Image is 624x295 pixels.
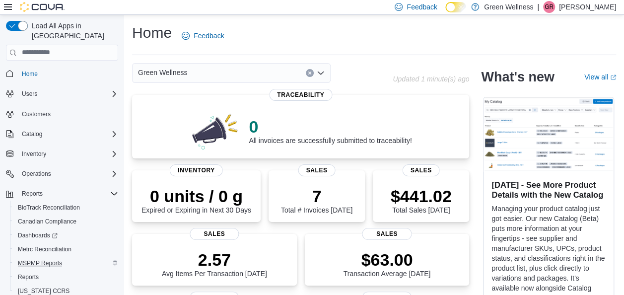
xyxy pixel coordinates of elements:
button: MSPMP Reports [10,256,122,270]
span: Customers [18,108,118,120]
span: Catalog [22,130,42,138]
button: Metrc Reconciliation [10,242,122,256]
img: Cova [20,2,65,12]
span: Inventory [22,150,46,158]
span: Catalog [18,128,118,140]
div: Expired or Expiring in Next 30 Days [141,186,251,214]
span: Load All Apps in [GEOGRAPHIC_DATA] [28,21,118,41]
span: Customers [22,110,51,118]
span: Reports [14,271,118,283]
div: Transaction Average [DATE] [344,250,431,278]
a: Dashboards [14,229,62,241]
button: Reports [2,187,122,201]
p: Updated 1 minute(s) ago [393,75,469,83]
p: 0 [249,117,412,137]
span: Dashboards [14,229,118,241]
p: $63.00 [344,250,431,270]
span: Users [18,88,118,100]
h1: Home [132,23,172,43]
h2: What's new [481,69,554,85]
button: Users [18,88,41,100]
span: Canadian Compliance [18,218,76,225]
span: Canadian Compliance [14,216,118,227]
button: Reports [18,188,47,200]
span: Feedback [194,31,224,41]
span: Operations [22,170,51,178]
span: Sales [403,164,440,176]
a: Home [18,68,42,80]
span: Inventory [170,164,223,176]
button: Inventory [18,148,50,160]
span: [US_STATE] CCRS [18,287,69,295]
p: [PERSON_NAME] [559,1,616,13]
span: MSPMP Reports [18,259,62,267]
button: Catalog [18,128,46,140]
span: Home [18,68,118,80]
span: Traceability [269,89,332,101]
a: View allExternal link [584,73,616,81]
a: Reports [14,271,43,283]
span: Sales [298,164,336,176]
div: Total Sales [DATE] [391,186,452,214]
button: Open list of options [317,69,325,77]
a: Metrc Reconciliation [14,243,75,255]
p: 0 units / 0 g [141,186,251,206]
span: Sales [190,228,239,240]
div: George Reese [543,1,555,13]
span: Operations [18,168,118,180]
span: Users [22,90,37,98]
span: Sales [362,228,412,240]
span: GR [545,1,554,13]
span: Home [22,70,38,78]
a: Dashboards [10,228,122,242]
span: Dashboards [18,231,58,239]
a: BioTrack Reconciliation [14,202,84,214]
svg: External link [610,74,616,80]
p: $441.02 [391,186,452,206]
span: Metrc Reconciliation [14,243,118,255]
p: | [537,1,539,13]
button: Canadian Compliance [10,215,122,228]
span: Feedback [407,2,437,12]
button: Clear input [306,69,314,77]
button: Customers [2,107,122,121]
a: Canadian Compliance [14,216,80,227]
div: Avg Items Per Transaction [DATE] [162,250,267,278]
a: Feedback [178,26,228,46]
span: Reports [18,273,39,281]
button: Catalog [2,127,122,141]
span: BioTrack Reconciliation [18,204,80,212]
p: 2.57 [162,250,267,270]
a: MSPMP Reports [14,257,66,269]
span: Reports [22,190,43,198]
button: Inventory [2,147,122,161]
span: Reports [18,188,118,200]
span: Metrc Reconciliation [18,245,71,253]
img: 0 [190,111,241,150]
a: Customers [18,108,55,120]
button: Operations [2,167,122,181]
span: MSPMP Reports [14,257,118,269]
button: Home [2,67,122,81]
div: All invoices are successfully submitted to traceability! [249,117,412,145]
button: Operations [18,168,55,180]
span: BioTrack Reconciliation [14,202,118,214]
input: Dark Mode [445,2,466,12]
button: BioTrack Reconciliation [10,201,122,215]
div: Total # Invoices [DATE] [281,186,352,214]
span: Green Wellness [138,67,187,78]
h3: [DATE] - See More Product Details with the New Catalog [491,180,606,200]
p: 7 [281,186,352,206]
button: Users [2,87,122,101]
button: Reports [10,270,122,284]
span: Inventory [18,148,118,160]
p: Green Wellness [484,1,533,13]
